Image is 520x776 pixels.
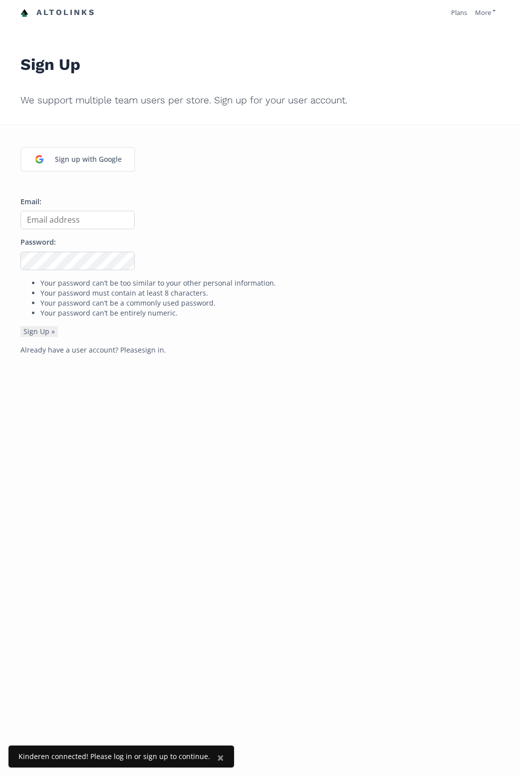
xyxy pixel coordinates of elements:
[20,4,95,21] a: Altolinks
[20,326,58,337] button: Sign Up »
[20,211,135,229] input: Email address
[20,9,28,17] img: favicon-32x32.png
[40,288,500,298] li: Your password must contain at least 8 characters.
[475,8,496,17] a: More
[40,308,500,318] li: Your password can’t be entirely numeric.
[20,197,41,207] label: Email:
[20,237,56,248] label: Password:
[207,746,234,770] button: Close
[20,147,135,172] a: Sign up with Google
[18,752,210,762] div: Kinderen connected! Please log in or sign up to continue.
[20,88,500,113] h2: We support multiple team users per store. Sign up for your user account.
[40,278,500,288] li: Your password can’t be too similar to your other personal information.
[50,149,127,170] div: Sign up with Google
[20,345,500,355] p: Already have a user account? Please .
[40,298,500,308] li: Your password can’t be a commonly used password.
[217,749,224,766] span: ×
[451,8,467,17] a: Plans
[20,33,500,80] h1: Sign Up
[29,149,50,170] img: google_login_logo_184.png
[142,345,164,355] a: sign in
